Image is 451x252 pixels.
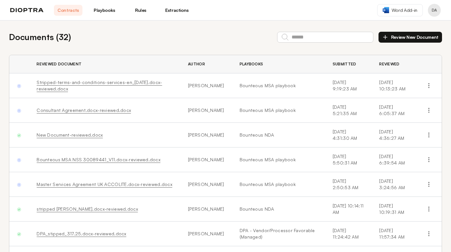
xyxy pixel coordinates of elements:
img: Done [17,109,21,113]
a: Bounteous NDA [240,132,317,138]
img: word [383,7,389,13]
td: [DATE] 3:24:56 AM [371,172,416,197]
a: DPA_stipped_317.25.docx-reviewed.docx [37,231,126,236]
td: [DATE] 5:21:35 AM [325,98,371,123]
a: Contracts [54,5,82,16]
td: [DATE] 4:31:30 AM [325,123,371,147]
td: [DATE] 10:14:11 AM [325,197,371,222]
td: [PERSON_NAME] [180,172,232,197]
th: Reviewed [371,55,416,73]
a: New Document-reviewed.docx [37,132,103,138]
a: Consultant Agreement.docx-reviewed.docx [37,107,131,113]
td: [DATE] 6:05:37 AM [371,98,416,123]
td: [PERSON_NAME] [180,73,232,98]
img: Done [17,183,21,187]
h2: Documents ( 32 ) [9,31,71,43]
img: logo [10,8,44,13]
a: Master Services Agreement UK ACCOLITE.docx-reviewed.docx [37,181,172,187]
a: Bounteous MSA playbook [240,156,317,163]
a: stripped [PERSON_NAME].docx-reviewed.docx [37,206,138,212]
a: Extractions [163,5,191,16]
img: Done [17,158,21,162]
a: Word Add-in [377,4,423,16]
button: Review New Document [379,32,442,43]
td: [DATE] 11:57:34 AM [371,222,416,246]
td: [PERSON_NAME] [180,197,232,222]
th: Author [180,55,232,73]
td: [PERSON_NAME] [180,98,232,123]
img: Done [17,207,21,212]
button: Profile menu [428,4,441,17]
a: Bounteous MSA NSS 30089441_V11.docx-reviewed.docx [37,157,160,162]
td: [DATE] 10:19:31 AM [371,197,416,222]
img: Done [17,133,21,138]
td: [DATE] 11:24:42 AM [325,222,371,246]
td: [DATE] 9:19:23 AM [325,73,371,98]
a: Stripped-terms-and-conditions-services-en_[DATE].docx-reviewed.docx [37,80,162,91]
td: [PERSON_NAME] [180,123,232,147]
td: [DATE] 10:13:23 AM [371,73,416,98]
img: Done [17,84,21,88]
a: Bounteous MSA playbook [240,181,317,188]
th: Playbooks [232,55,325,73]
td: [DATE] 2:50:53 AM [325,172,371,197]
td: [DATE] 4:36:27 AM [371,123,416,147]
td: [DATE] 5:50:31 AM [325,147,371,172]
td: [PERSON_NAME] [180,147,232,172]
td: [DATE] 6:39:54 AM [371,147,416,172]
a: Bounteous MSA playbook [240,107,317,113]
a: Bounteous MSA playbook [240,82,317,89]
span: Word Add-in [392,7,417,13]
img: Done [17,232,21,236]
a: Rules [126,5,155,16]
a: Playbooks [90,5,119,16]
a: DPA - Vendor/Processor Favorable (Managed) [240,227,317,240]
th: Reviewed Document [29,55,180,73]
th: Submitted [325,55,371,73]
td: [PERSON_NAME] [180,222,232,246]
a: Bounteous NDA [240,206,317,212]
